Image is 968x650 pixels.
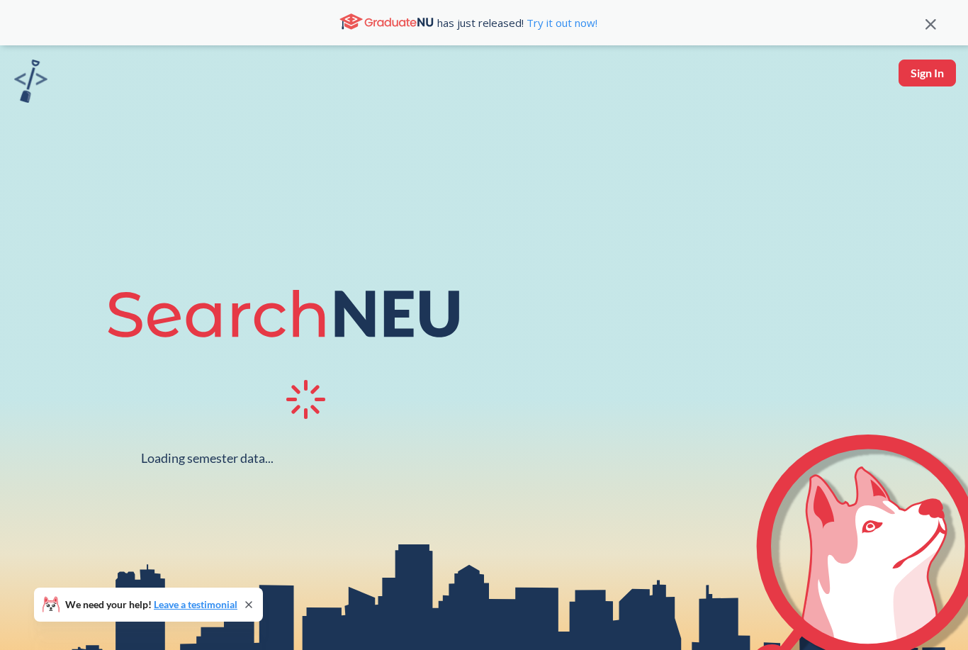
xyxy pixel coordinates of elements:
[14,60,47,107] a: sandbox logo
[437,15,597,30] span: has just released!
[524,16,597,30] a: Try it out now!
[65,600,237,610] span: We need your help!
[14,60,47,103] img: sandbox logo
[154,598,237,610] a: Leave a testimonial
[141,450,274,466] div: Loading semester data...
[899,60,956,86] button: Sign In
